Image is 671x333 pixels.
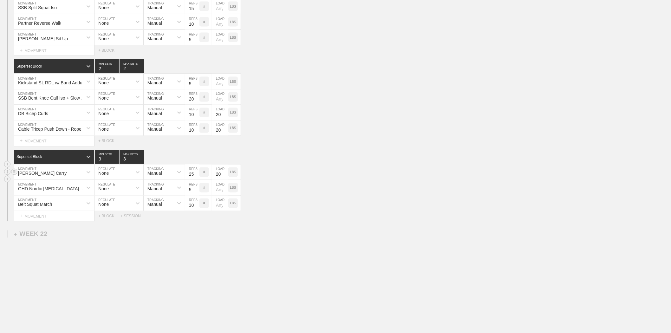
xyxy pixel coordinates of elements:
input: Any [212,165,228,180]
p: LBS [230,186,236,190]
div: DB Bicep Curls [18,111,48,116]
div: Kickstand SL RDL w/ Band Adduction Iso [18,80,87,85]
div: None [98,171,109,176]
div: None [98,202,109,207]
div: None [98,111,109,116]
div: Manual [147,202,162,207]
div: MOVEMENT [14,45,94,56]
div: Manual [147,171,162,176]
div: Belt Squat March [18,202,52,207]
div: None [98,80,109,85]
div: None [98,5,109,10]
p: # [203,95,205,99]
div: None [98,21,109,26]
div: Manual [147,111,162,116]
p: LBS [230,80,236,83]
div: [PERSON_NAME] Sit Up [18,36,68,41]
div: Superset Block [16,64,42,69]
input: Any [212,180,228,195]
input: Any [212,74,228,89]
iframe: Chat Widget [639,303,671,333]
p: # [203,20,205,24]
span: + [20,213,23,219]
input: Any [212,196,228,211]
p: LBS [230,202,236,205]
div: None [98,96,109,101]
p: # [203,5,205,8]
div: Cable Tricep Push Down - Rope [18,127,81,132]
input: None [120,150,144,164]
div: Manual [147,127,162,132]
input: Any [212,14,228,29]
input: Any [212,89,228,105]
span: + [20,138,23,144]
p: # [203,80,205,83]
input: Any [212,30,228,45]
p: # [203,127,205,130]
div: Manual [147,36,162,41]
p: # [203,171,205,174]
div: Partner Reverse Walk [18,21,61,26]
div: + BLOCK [98,139,121,143]
div: + BLOCK [98,48,121,53]
div: Manual [147,5,162,10]
div: + BLOCK [98,214,121,219]
p: # [203,36,205,39]
p: # [203,202,205,205]
div: None [98,186,109,192]
div: Manual [147,96,162,101]
input: Any [212,121,228,136]
div: + SESSION [121,214,146,219]
p: LBS [230,127,236,130]
div: Manual [147,21,162,26]
p: LBS [230,5,236,8]
div: Manual [147,80,162,85]
div: Manual [147,186,162,192]
p: LBS [230,171,236,174]
div: None [98,36,109,41]
p: # [203,186,205,190]
p: LBS [230,20,236,24]
div: SSB Bent Knee Calf Iso + Slow Full Range Reps [18,96,87,101]
div: [PERSON_NAME] Carry [18,171,67,176]
div: SSB Split Squat Iso [18,5,57,10]
div: WEEK 22 [14,231,47,238]
p: # [203,111,205,114]
div: None [98,127,109,132]
input: None [120,59,144,73]
p: LBS [230,111,236,114]
p: LBS [230,36,236,39]
div: MOVEMENT [14,211,94,222]
p: LBS [230,95,236,99]
div: MOVEMENT [14,136,94,147]
div: Superset Block [16,155,42,159]
span: + [20,48,23,53]
span: + [14,232,17,237]
div: GHD Nordic [MEDICAL_DATA] Curl [18,186,87,192]
input: Any [212,105,228,120]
